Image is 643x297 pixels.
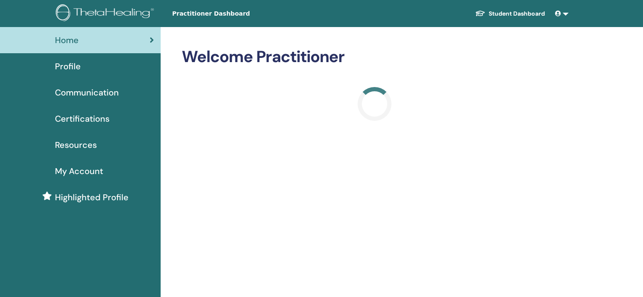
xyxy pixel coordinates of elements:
span: Certifications [55,112,109,125]
span: Resources [55,139,97,151]
span: Practitioner Dashboard [172,9,299,18]
img: logo.png [56,4,157,23]
a: Student Dashboard [468,6,552,22]
h2: Welcome Practitioner [182,47,567,67]
img: graduation-cap-white.svg [475,10,485,17]
span: Highlighted Profile [55,191,129,204]
span: Profile [55,60,81,73]
span: Home [55,34,79,46]
span: Communication [55,86,119,99]
span: My Account [55,165,103,177]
